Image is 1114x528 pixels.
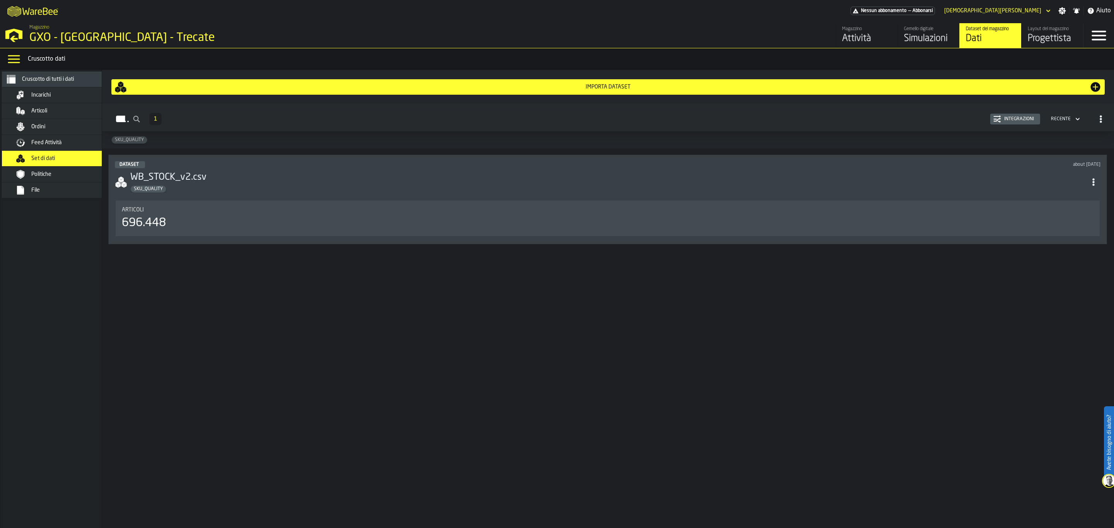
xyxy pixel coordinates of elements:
a: link-to-/wh/i/7274009e-5361-4e21-8e36-7045ee840609/data [959,23,1021,48]
div: Updated: 11/07/2025, 00:15:59 Created: 11/07/2025, 00:15:12 [624,162,1100,167]
li: menu Set di dati [2,151,110,167]
span: Set di dati [31,155,55,162]
div: Integrazioni [1001,116,1037,122]
span: SKU_QUALITY [112,137,147,143]
span: Magazzino [29,25,49,30]
span: 1 [154,116,157,122]
a: link-to-/wh/i/7274009e-5361-4e21-8e36-7045ee840609/simulations [897,23,959,48]
li: menu Feed Attività [2,135,110,151]
label: button-toggle-Impostazioni [1055,7,1069,15]
div: Dataset del magazzino [966,26,1015,32]
label: Avete bisogno di aiuto? [1105,407,1113,478]
span: SKU_QUALITY [131,186,166,192]
label: button-toggle-Aiuto [1084,6,1114,15]
button: button-Integrazioni [990,114,1040,124]
div: Title [122,207,1093,213]
div: Progettista [1028,32,1077,45]
li: menu Ordini [2,119,110,135]
li: menu Articoli [2,103,110,119]
div: stat-Articoli [116,201,1100,236]
h2: button-Dataset [102,104,1114,131]
div: DropdownMenuValue-4 [1051,116,1071,122]
div: Importa Dataset [127,84,1089,90]
span: Articoli [31,108,47,114]
a: link-to-/wh/i/7274009e-5361-4e21-8e36-7045ee840609/feed/ [835,23,897,48]
div: Simulazioni [904,32,953,45]
span: Politiche [31,171,51,177]
h3: WB_STOCK_v2.csv [130,171,1087,184]
div: Layout del magazzino [1028,26,1077,32]
a: link-to-/wh/i/7274009e-5361-4e21-8e36-7045ee840609/pricing/ [851,7,935,15]
div: Cruscotto dati [28,55,1111,64]
div: DropdownMenuValue-Matteo Cultrera [944,8,1041,14]
div: status-5 2 [115,161,145,168]
span: Incarichi [31,92,51,98]
div: DropdownMenuValue-Matteo Cultrera [941,6,1052,15]
div: Abbonamento al menu [851,7,935,15]
span: Feed Attività [31,140,62,146]
label: button-toggle-Menu [1083,23,1114,48]
label: button-toggle-Menu Dati [3,51,25,67]
li: menu Cruscotto di tutti i dati [2,72,110,87]
span: File [31,187,40,193]
span: Cruscotto di tutti i dati [22,76,74,82]
div: DropdownMenuValue-4 [1048,114,1082,124]
div: Dati [966,32,1015,45]
span: Articoli [122,207,144,213]
li: menu Incarichi [2,87,110,103]
div: Gemello digitale [904,26,953,32]
div: GXO - [GEOGRAPHIC_DATA] - Trecate [29,31,238,45]
span: Nessun abbonamento [861,8,907,14]
div: 696.448 [122,216,166,230]
span: Abbonarsi [912,8,933,14]
span: Dataset [120,162,139,167]
section: card-DataDashboardCard [115,199,1100,238]
a: link-to-/wh/i/7274009e-5361-4e21-8e36-7045ee840609/designer [1021,23,1083,48]
button: button-Importa Dataset [111,79,1105,95]
li: menu Politiche [2,167,110,182]
li: menu File [2,182,110,198]
div: Magazzino [842,26,891,32]
span: Aiuto [1096,6,1111,15]
div: ButtonLoadMore-Per saperne di più-Precedente-Primo-Ultimo [146,113,165,125]
div: Attività [842,32,891,45]
label: button-toggle-Notifiche [1070,7,1083,15]
span: — [908,8,911,14]
div: ItemListCard-DashboardItemContainer [108,155,1107,244]
span: Ordini [31,124,45,130]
